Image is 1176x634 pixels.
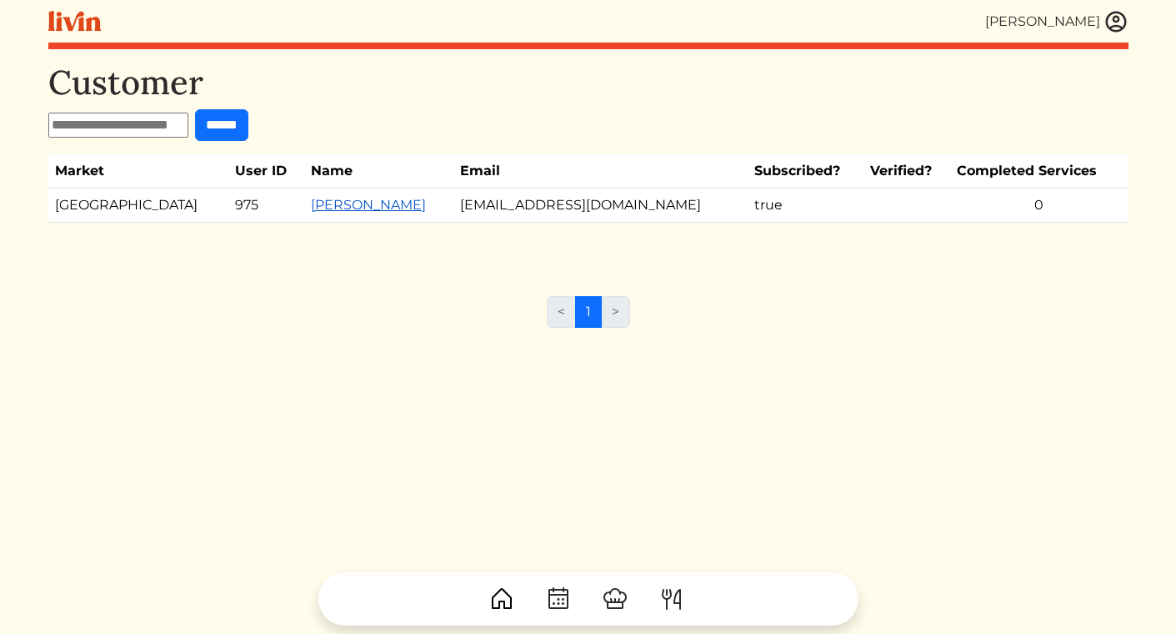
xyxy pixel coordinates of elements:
[304,154,453,189] th: Name
[311,197,426,213] a: [PERSON_NAME]
[488,586,515,612] img: House-9bf13187bcbb5817f509fe5e7408150f90897510c4275e13d0d5fca38e0b5951.svg
[48,11,101,32] img: livin-logo-a0d97d1a881af30f6274990eb6222085a2533c92bbd1e4f22c21b4f0d0e3210c.svg
[1103,9,1128,34] img: user_account-e6e16d2ec92f44fc35f99ef0dc9cddf60790bfa021a6ecb1c896eb5d2907b31c.svg
[547,296,630,341] nav: Page
[602,586,628,612] img: ChefHat-a374fb509e4f37eb0702ca99f5f64f3b6956810f32a249b33092029f8484b388.svg
[228,189,303,223] td: 975
[228,154,303,189] th: User ID
[545,586,572,612] img: CalendarDots-5bcf9d9080389f2a281d69619e1c85352834be518fbc73d9501aef674afc0d57.svg
[950,189,1128,223] td: 0
[453,154,748,189] th: Email
[748,189,863,223] td: true
[453,189,748,223] td: [EMAIL_ADDRESS][DOMAIN_NAME]
[48,63,1128,103] h1: Customer
[48,154,229,189] th: Market
[950,154,1128,189] th: Completed Services
[48,189,229,223] td: [GEOGRAPHIC_DATA]
[658,586,685,612] img: ForkKnife-55491504ffdb50bab0c1e09e7649658475375261d09fd45db06cec23bce548bf.svg
[575,296,602,328] a: 1
[985,12,1100,32] div: [PERSON_NAME]
[748,154,863,189] th: Subscribed?
[863,154,950,189] th: Verified?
